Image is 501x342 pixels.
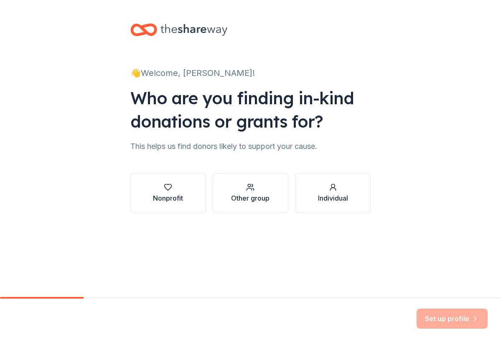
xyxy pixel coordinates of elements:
[213,173,288,213] button: Other group
[318,193,348,203] div: Individual
[130,140,371,153] div: This helps us find donors likely to support your cause.
[130,86,371,133] div: Who are you finding in-kind donations or grants for?
[130,66,371,80] div: 👋 Welcome, [PERSON_NAME]!
[130,173,206,213] button: Nonprofit
[231,193,270,203] div: Other group
[295,173,371,213] button: Individual
[153,193,183,203] div: Nonprofit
